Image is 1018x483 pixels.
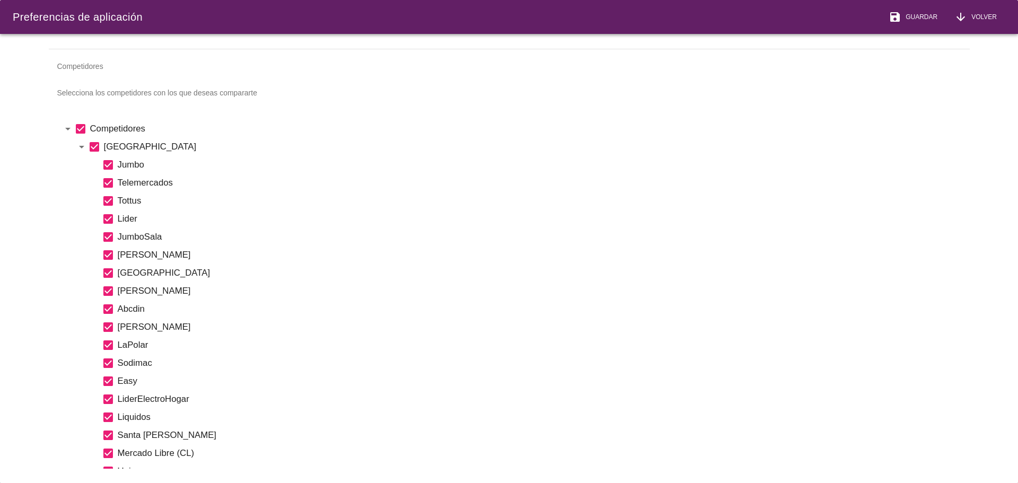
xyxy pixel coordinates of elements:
i: check_box [102,465,115,478]
i: check_box [74,122,87,135]
i: check_box [102,249,115,261]
label: Liquidos [118,410,957,424]
i: check_box [102,447,115,460]
i: check_box [102,159,115,171]
label: [PERSON_NAME] [118,320,957,333]
span: Guardar [901,12,937,22]
i: check_box [102,195,115,207]
label: Tottus [118,194,957,207]
i: check_box [102,429,115,442]
label: Abcdin [118,302,957,315]
label: Sodimac [118,356,957,370]
i: arrow_downward [954,11,967,23]
i: check_box [102,303,115,315]
i: check_box [102,393,115,406]
i: check_box [102,375,115,388]
label: Jumbo [118,158,957,171]
i: check_box [102,213,115,225]
label: [PERSON_NAME] [118,284,957,297]
label: [PERSON_NAME] [118,248,957,261]
i: check_box [102,357,115,370]
label: LaPolar [118,338,957,352]
i: check_box [88,140,101,153]
span: Volver [967,12,997,22]
label: Mercado Libre (CL) [118,446,957,460]
label: Easy [118,374,957,388]
i: check_box [102,411,115,424]
label: Competidores [90,122,957,135]
i: check_box [102,231,115,243]
div: Preferencias de aplicación [13,9,143,25]
label: Telemercados [118,176,957,189]
i: check_box [102,321,115,333]
label: LiderElectroHogar [118,392,957,406]
i: save [889,11,901,23]
label: Unimarc [118,464,957,478]
label: Santa [PERSON_NAME] [118,428,957,442]
label: JumboSala [118,230,957,243]
i: check_box [102,177,115,189]
label: Lider [118,212,957,225]
div: Competidores [49,54,970,79]
i: check_box [102,285,115,297]
label: [GEOGRAPHIC_DATA] [104,140,957,153]
label: [GEOGRAPHIC_DATA] [118,266,957,279]
i: check_box [102,339,115,352]
i: arrow_drop_down [75,140,88,153]
i: arrow_drop_down [62,122,74,135]
i: check_box [102,267,115,279]
p: Selecciona los competidores con los que deseas compararte [49,79,970,107]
